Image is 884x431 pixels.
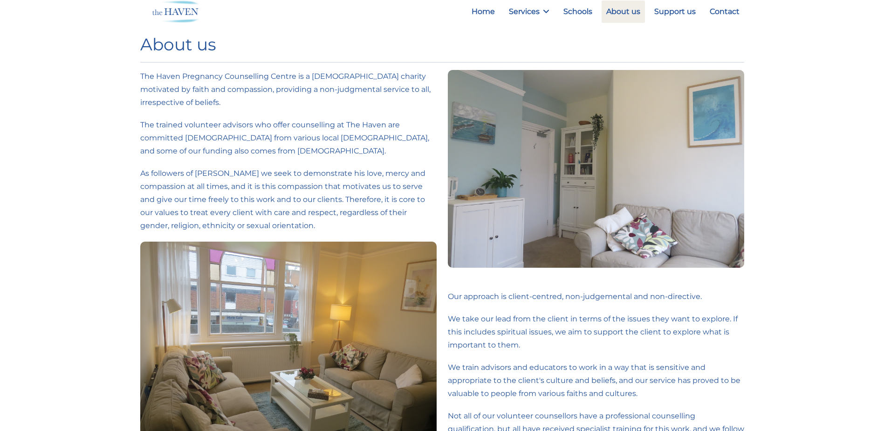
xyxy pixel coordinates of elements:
p: The trained volunteer advisors who offer counselling at The Haven are committed [DEMOGRAPHIC_DATA... [140,118,437,158]
a: Services [504,0,554,23]
p: Our approach is client-centred, non-judgemental and non-directive. [448,290,744,303]
a: About us [602,0,645,23]
a: Contact [705,0,744,23]
p: As followers of [PERSON_NAME] we seek to demonstrate his love, mercy and compassion at all times,... [140,167,437,232]
a: Support us [650,0,700,23]
p: We train advisors and educators to work in a way that is sensitive and appropriate to the client'... [448,361,744,400]
a: Schools [559,0,597,23]
p: The Haven Pregnancy Counselling Centre is a [DEMOGRAPHIC_DATA] charity motivated by faith and com... [140,70,437,109]
p: We take our lead from the client in terms of the issues they want to explore. If this includes sp... [448,313,744,352]
h1: About us [140,35,744,55]
a: Home [467,0,500,23]
img: The Haven's counselling room from another angle [448,70,744,268]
